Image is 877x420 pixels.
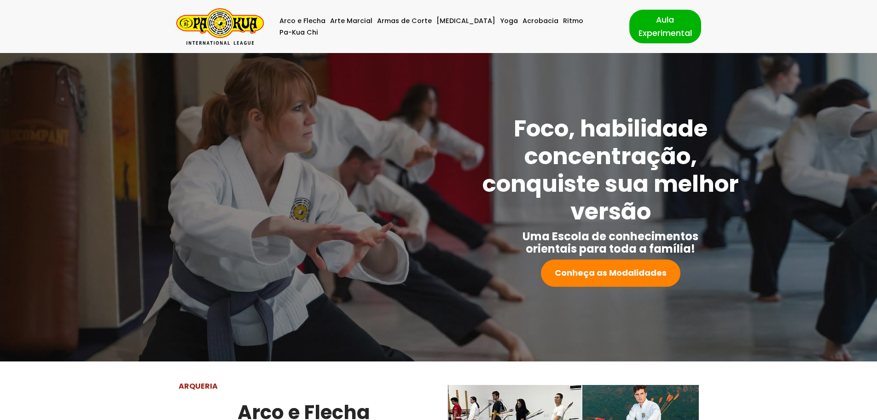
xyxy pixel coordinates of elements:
a: Acrobacia [523,15,558,27]
a: Arte Marcial [330,15,372,27]
div: Menu primário [278,15,616,38]
a: Conheça as Modalidades [541,260,680,287]
a: Yoga [500,15,518,27]
a: Armas de Corte [377,15,432,27]
a: [MEDICAL_DATA] [436,15,495,27]
strong: Conheça as Modalidades [555,267,667,278]
a: Aula Experimental [629,10,701,43]
strong: ARQUERIA [179,381,218,391]
a: Arco e Flecha [279,15,325,27]
a: Pa-Kua Chi [279,27,318,38]
strong: Uma Escola de conhecimentos orientais para toda a família! [523,229,698,256]
a: Pa-Kua Brasil Uma Escola de conhecimentos orientais para toda a família. Foco, habilidade concent... [176,8,264,45]
strong: Foco, habilidade concentração, conquiste sua melhor versão [482,112,739,228]
a: Ritmo [563,15,583,27]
